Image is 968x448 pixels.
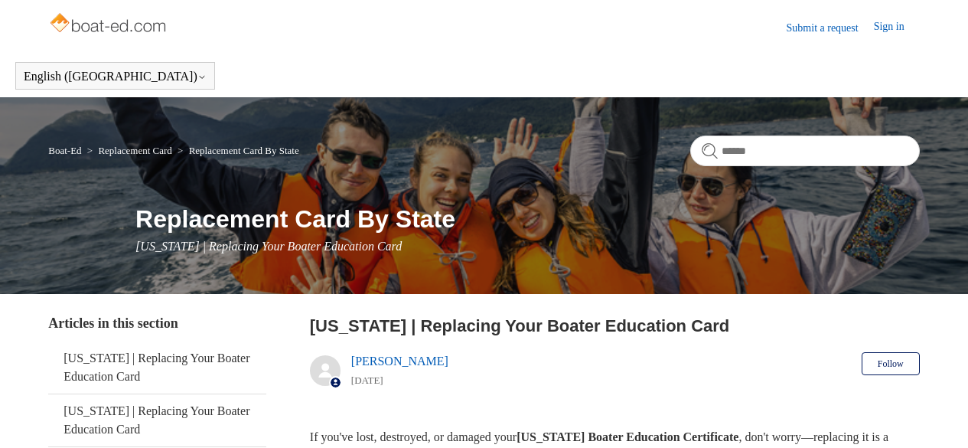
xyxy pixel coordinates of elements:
strong: [US_STATE] Boater Education Certificate [517,430,738,443]
h2: North Carolina | Replacing Your Boater Education Card [310,313,920,338]
button: English ([GEOGRAPHIC_DATA]) [24,70,207,83]
a: Submit a request [787,20,874,36]
li: Replacement Card By State [174,145,299,156]
h1: Replacement Card By State [135,201,920,237]
a: Boat-Ed [48,145,81,156]
span: Articles in this section [48,316,178,331]
a: [PERSON_NAME] [351,355,448,368]
input: Search [690,136,920,166]
span: [US_STATE] | Replacing Your Boater Education Card [135,240,402,253]
li: Boat-Ed [48,145,84,156]
a: Replacement Card [98,145,171,156]
button: Follow Article [862,352,920,375]
img: Boat-Ed Help Center home page [48,9,170,40]
a: [US_STATE] | Replacing Your Boater Education Card [48,394,266,446]
a: [US_STATE] | Replacing Your Boater Education Card [48,342,266,394]
a: Replacement Card By State [189,145,299,156]
time: 05/22/2024, 11:39 [351,374,383,386]
li: Replacement Card [84,145,174,156]
a: Sign in [874,18,920,37]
